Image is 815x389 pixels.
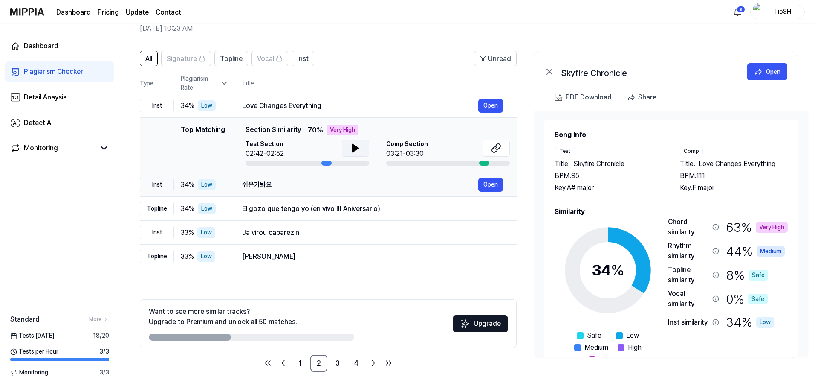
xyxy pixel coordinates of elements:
div: Want to see more similar tracks? Upgrade to Premium and unlock all 50 matches. [149,307,297,327]
div: Plagiarism Checker [24,67,83,77]
div: Rhythm similarity [668,241,709,261]
div: BPM. 95 [555,171,663,181]
img: Sparkles [460,319,470,329]
a: Dashboard [5,36,114,56]
span: 34 % [181,204,194,214]
div: Low [756,317,774,328]
span: 34 % [181,101,194,111]
a: Dashboard [56,7,91,18]
div: Open [766,67,780,76]
div: 63 % [726,217,788,237]
th: Title [242,73,517,94]
button: Open [478,99,503,113]
div: [PERSON_NAME] [242,252,503,262]
span: 33 % [181,228,194,238]
span: 18 / 20 [93,331,109,340]
div: Inst [140,99,174,112]
a: Go to last page [382,356,396,370]
span: Test Section [246,140,284,149]
div: Love Changes Everything [242,101,478,111]
a: Plagiarism Checker [5,61,114,82]
th: Type [140,73,174,94]
span: Skyfire Chronicle [573,159,624,169]
span: 3 / 3 [99,347,109,356]
div: Ja virou cabarezin [242,228,503,238]
button: Vocal [251,51,288,66]
button: Pricing [98,7,119,18]
div: Top Matching [181,125,225,166]
div: Topline [140,202,174,215]
div: Inst [140,226,174,239]
div: Topline similarity [668,265,709,285]
div: 34 [592,259,624,282]
div: Medium [757,246,785,257]
div: Vocal similarity [668,289,709,309]
div: Low [198,100,216,111]
div: Detail Anaysis [24,92,66,102]
a: Monitoring [10,143,95,153]
div: Comp [680,147,703,155]
span: 3 / 3 [99,368,109,377]
h2: Similarity [555,207,788,217]
span: Topline [220,54,243,64]
a: 4 [348,355,365,372]
div: Low [197,227,215,238]
button: All [140,51,158,66]
div: El gozo que tengo yo (en vivo III Aniversario) [242,204,503,214]
div: TioSH [766,7,799,16]
div: 34 % [726,313,774,332]
span: Love Changes Everything [699,159,775,169]
div: Inst similarity [668,317,709,328]
a: 2 [310,355,327,372]
div: Topline [140,250,174,263]
div: Chord similarity [668,217,709,237]
button: Signature [161,51,211,66]
div: Key. F major [680,183,788,193]
a: More [89,316,109,323]
h2: [DATE] 10:23 AM [140,23,752,34]
button: Share [624,89,663,106]
span: 34 % [181,180,194,190]
span: Title . [680,159,695,169]
span: Vocal [257,54,274,64]
img: profile [753,3,763,20]
span: Signature [167,54,197,64]
div: Very High [756,222,788,233]
span: High [628,342,642,353]
div: PDF Download [566,92,612,103]
span: Title . [555,159,570,169]
button: Open [478,178,503,192]
button: Topline [214,51,248,66]
span: Unread [488,54,511,64]
span: 33 % [181,252,194,262]
div: 03:21-03:30 [386,149,428,159]
a: SparklesUpgrade [453,322,508,331]
span: Low [626,331,639,341]
span: All [145,54,152,64]
div: 44 % [726,241,785,261]
img: PDF Download [555,94,562,101]
div: 02:42-02:52 [246,149,284,159]
a: Go to first page [261,356,275,370]
div: Low [198,203,216,214]
span: Safe [587,331,601,341]
span: % [611,261,624,279]
div: Low [197,251,215,262]
a: Contact [156,7,181,18]
div: 쉬운가봐요 [242,180,478,190]
div: 9 [737,6,745,13]
div: Safe [749,270,768,281]
nav: pagination [140,355,517,372]
div: Test [555,147,575,155]
a: 1 [292,355,309,372]
button: profileTioSH [750,5,805,19]
button: Upgrade [453,315,508,332]
a: Detect AI [5,113,114,133]
span: Comp Section [386,140,428,149]
div: Plagiarism Rate [181,74,228,92]
button: Open [747,63,787,80]
div: Inst [140,178,174,191]
div: Very High [327,125,358,135]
